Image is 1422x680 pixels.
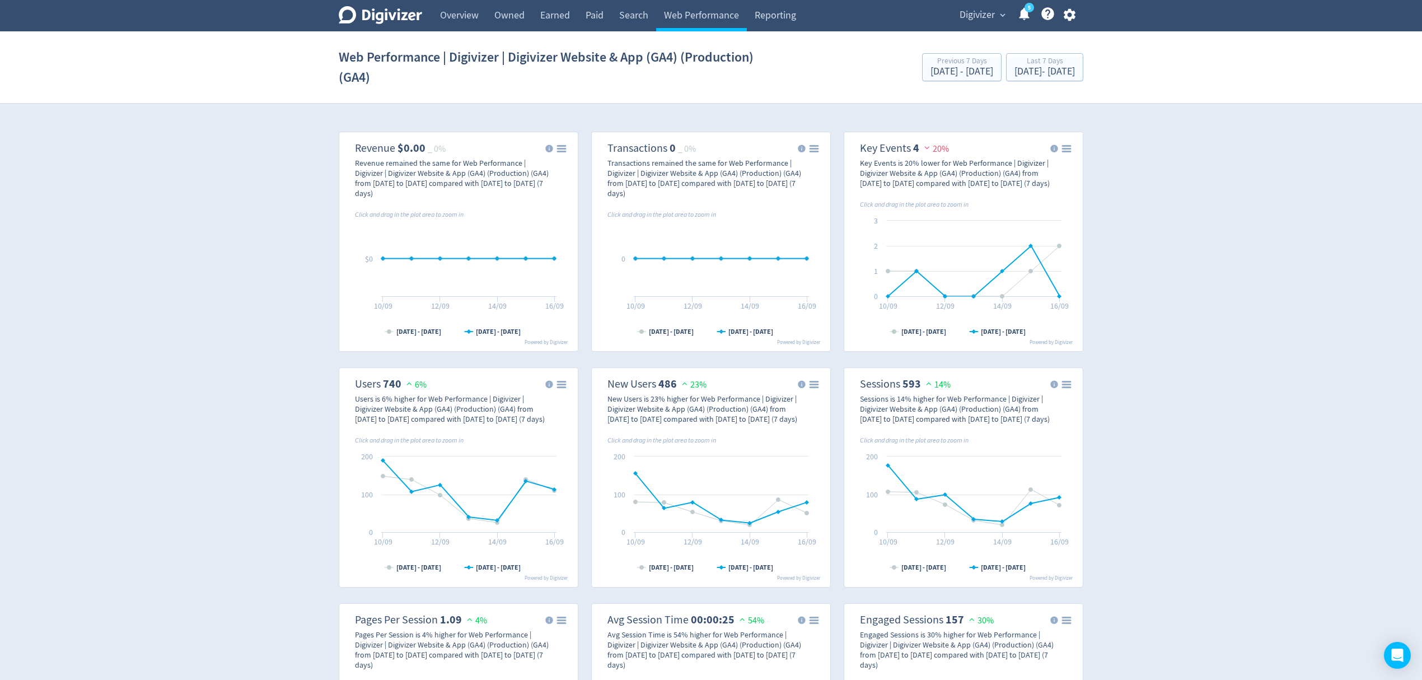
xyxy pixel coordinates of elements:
[361,451,373,462] text: 200
[355,630,549,670] div: Pages Per Session is 4% higher for Web Performance | Digivizer | Digivizer Website & App (GA4) (P...
[344,372,573,583] svg: Users 740 6%
[355,613,438,627] dt: Pages Per Session
[981,327,1026,336] text: [DATE] - [DATE]
[879,301,897,311] text: 10/09
[614,451,625,462] text: 200
[374,301,392,311] text: 10/09
[621,254,625,264] text: 0
[678,143,696,155] span: _ 0%
[860,613,943,627] dt: Engaged Sessions
[777,575,821,581] text: Powered by Digivizer
[525,339,568,346] text: Powered by Digivizer
[849,137,1078,347] svg: Key Events 4 20%
[879,537,897,547] text: 10/09
[993,301,1012,311] text: 14/09
[355,210,464,219] i: Click and drag in the plot area to zoom in
[383,376,401,392] strong: 740
[649,327,694,336] text: [DATE] - [DATE]
[649,563,694,572] text: [DATE] - [DATE]
[607,377,656,391] dt: New Users
[966,615,994,626] span: 30%
[397,141,425,156] strong: $0.00
[922,53,1002,81] button: Previous 7 Days[DATE] - [DATE]
[355,377,381,391] dt: Users
[902,376,921,392] strong: 593
[913,141,919,156] strong: 4
[866,451,878,462] text: 200
[737,615,764,626] span: 54%
[1014,67,1075,77] div: [DATE] - [DATE]
[355,436,464,445] i: Click and drag in the plot area to zoom in
[860,141,911,155] dt: Key Events
[545,537,564,547] text: 16/09
[956,6,1008,24] button: Digivizer
[607,436,716,445] i: Click and drag in the plot area to zoom in
[960,6,995,24] span: Digivizer
[866,490,878,500] text: 100
[626,537,645,547] text: 10/09
[440,612,462,627] strong: 1.09
[679,379,690,388] img: positive-performance.svg
[679,379,707,390] span: 23%
[545,301,564,311] text: 16/09
[396,327,441,336] text: [DATE] - [DATE]
[1025,3,1034,12] a: 5
[1050,537,1069,547] text: 16/09
[741,537,759,547] text: 14/09
[930,57,993,67] div: Previous 7 Days
[464,615,487,626] span: 4%
[355,141,395,155] dt: Revenue
[981,563,1026,572] text: [DATE] - [DATE]
[614,490,625,500] text: 100
[737,615,748,623] img: positive-performance.svg
[431,537,450,547] text: 12/09
[607,394,801,424] div: New Users is 23% higher for Web Performance | Digivizer | Digivizer Website & App (GA4) (Producti...
[691,612,735,627] strong: 00:00:25
[1030,575,1073,581] text: Powered by Digivizer
[428,143,446,155] span: _ 0%
[860,200,969,209] i: Click and drag in the plot area to zoom in
[860,394,1054,424] div: Sessions is 14% higher for Web Performance | Digivizer | Digivizer Website & App (GA4) (Productio...
[993,537,1012,547] text: 14/09
[596,372,826,583] svg: New Users 486 23%
[596,137,826,347] svg: Transactions 0 _ 0%
[607,630,801,670] div: Avg Session Time is 54% higher for Web Performance | Digivizer | Digivizer Website & App (GA4) (P...
[658,376,677,392] strong: 486
[431,301,450,311] text: 12/09
[464,615,475,623] img: positive-performance.svg
[488,301,507,311] text: 14/09
[922,143,933,152] img: negative-performance.svg
[1050,301,1069,311] text: 16/09
[396,563,441,572] text: [DATE] - [DATE]
[1384,642,1411,669] div: Open Intercom Messenger
[901,327,946,336] text: [DATE] - [DATE]
[525,575,568,581] text: Powered by Digivizer
[1006,53,1083,81] button: Last 7 Days[DATE]- [DATE]
[860,436,969,445] i: Click and drag in the plot area to zoom in
[621,527,625,537] text: 0
[355,394,549,424] div: Users is 6% higher for Web Performance | Digivizer | Digivizer Website & App (GA4) (Production) (...
[476,563,521,572] text: [DATE] - [DATE]
[670,141,676,156] strong: 0
[849,372,1078,583] svg: Sessions 593 14%
[339,39,787,95] h1: Web Performance | Digivizer | Digivizer Website & App (GA4) (Production) (GA4)
[798,301,816,311] text: 16/09
[684,537,702,547] text: 12/09
[930,67,993,77] div: [DATE] - [DATE]
[728,563,773,572] text: [DATE] - [DATE]
[874,291,878,301] text: 0
[936,537,955,547] text: 12/09
[923,379,951,390] span: 14%
[626,301,645,311] text: 10/09
[374,537,392,547] text: 10/09
[874,266,878,276] text: 1
[684,301,702,311] text: 12/09
[860,158,1054,188] div: Key Events is 20% lower for Web Performance | Digivizer | Digivizer Website & App (GA4) (Producti...
[777,339,821,346] text: Powered by Digivizer
[798,537,816,547] text: 16/09
[998,10,1008,20] span: expand_more
[946,612,964,627] strong: 157
[344,137,573,347] svg: Revenue $0.00 _ 0%
[923,379,934,388] img: positive-performance.svg
[369,527,373,537] text: 0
